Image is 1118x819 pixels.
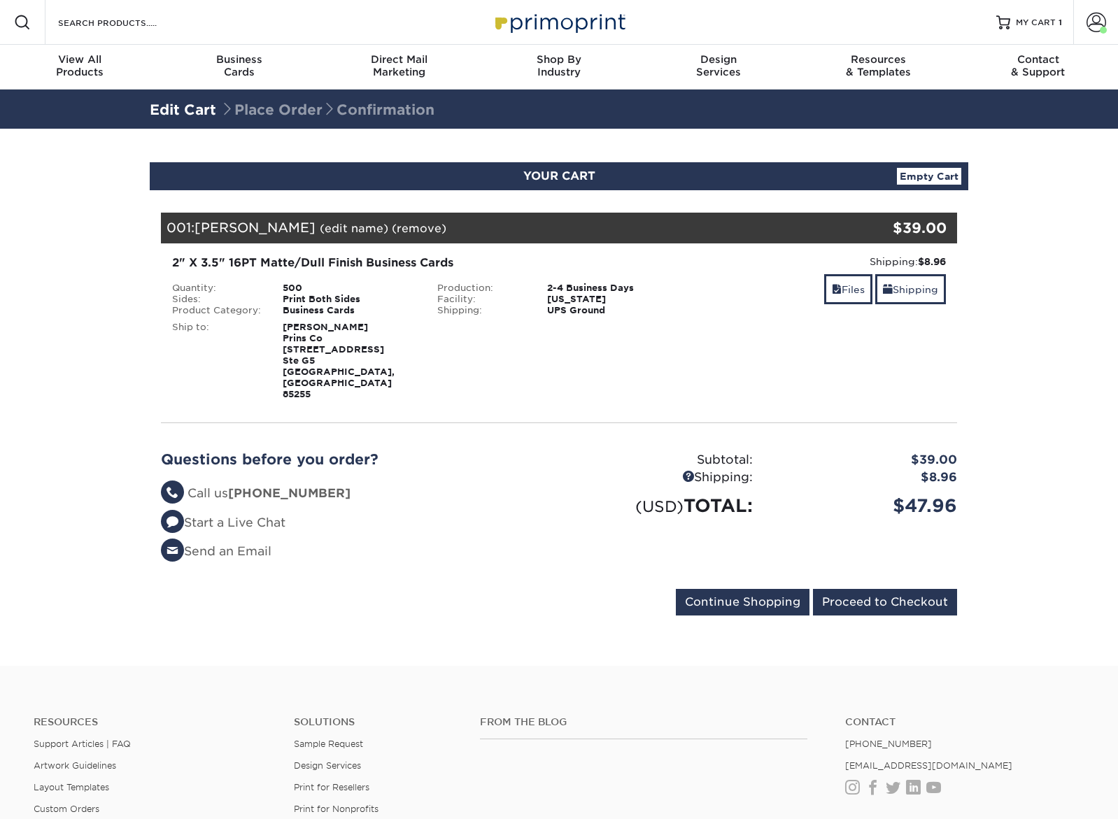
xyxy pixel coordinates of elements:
div: $39.00 [763,451,968,469]
input: Proceed to Checkout [813,589,957,615]
a: Shop ByIndustry [479,45,639,90]
span: files [832,284,842,295]
h4: Resources [34,716,273,728]
h2: Questions before you order? [161,451,549,468]
a: Support Articles | FAQ [34,739,131,749]
a: Edit Cart [150,101,216,118]
div: Industry [479,53,639,78]
h4: Solutions [294,716,459,728]
a: BusinessCards [160,45,319,90]
span: 1 [1059,17,1062,27]
div: Services [639,53,798,78]
strong: [PHONE_NUMBER] [228,486,351,500]
div: 2" X 3.5" 16PT Matte/Dull Finish Business Cards [172,255,681,271]
span: MY CART [1016,17,1056,29]
div: Production: [427,283,537,294]
div: Shipping: [427,305,537,316]
a: DesignServices [639,45,798,90]
span: Resources [798,53,958,66]
a: (edit name) [320,222,388,235]
div: Marketing [320,53,479,78]
a: Start a Live Chat [161,515,285,529]
span: Design [639,53,798,66]
a: Empty Cart [897,168,961,185]
div: 500 [272,283,427,294]
div: Product Category: [162,305,272,316]
div: Quantity: [162,283,272,294]
a: Artwork Guidelines [34,760,116,771]
span: Place Order Confirmation [220,101,434,118]
img: Primoprint [489,7,629,37]
a: Contact [845,716,1084,728]
a: [EMAIL_ADDRESS][DOMAIN_NAME] [845,760,1012,771]
a: (remove) [392,222,446,235]
div: $39.00 [824,218,947,238]
span: [PERSON_NAME] [194,220,316,235]
div: [US_STATE] [537,294,691,305]
div: UPS Ground [537,305,691,316]
div: Subtotal: [559,451,763,469]
div: $47.96 [763,492,968,519]
div: 001: [161,213,824,243]
div: Cards [160,53,319,78]
input: SEARCH PRODUCTS..... [57,14,193,31]
div: $8.96 [763,469,968,487]
div: TOTAL: [559,492,763,519]
div: & Templates [798,53,958,78]
span: Direct Mail [320,53,479,66]
input: Continue Shopping [676,589,809,615]
a: Resources& Templates [798,45,958,90]
span: Business [160,53,319,66]
a: Custom Orders [34,804,99,814]
a: Layout Templates [34,782,109,792]
div: & Support [958,53,1118,78]
div: Sides: [162,294,272,305]
a: [PHONE_NUMBER] [845,739,932,749]
a: Print for Resellers [294,782,369,792]
div: Facility: [427,294,537,305]
span: Contact [958,53,1118,66]
a: Shipping [875,274,946,304]
div: 2-4 Business Days [537,283,691,294]
a: Sample Request [294,739,363,749]
div: Print Both Sides [272,294,427,305]
span: YOUR CART [523,169,595,183]
strong: [PERSON_NAME] Prins Co [STREET_ADDRESS] Ste G5 [GEOGRAPHIC_DATA], [GEOGRAPHIC_DATA] 85255 [283,322,395,399]
a: Send an Email [161,544,271,558]
a: Design Services [294,760,361,771]
span: Shop By [479,53,639,66]
a: Files [824,274,872,304]
a: Contact& Support [958,45,1118,90]
div: Ship to: [162,322,272,400]
div: Shipping: [559,469,763,487]
div: Shipping: [702,255,946,269]
div: Business Cards [272,305,427,316]
h4: From the Blog [480,716,807,728]
li: Call us [161,485,549,503]
a: Direct MailMarketing [320,45,479,90]
small: (USD) [635,497,684,515]
span: shipping [883,284,893,295]
strong: $8.96 [918,256,946,267]
a: Print for Nonprofits [294,804,378,814]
